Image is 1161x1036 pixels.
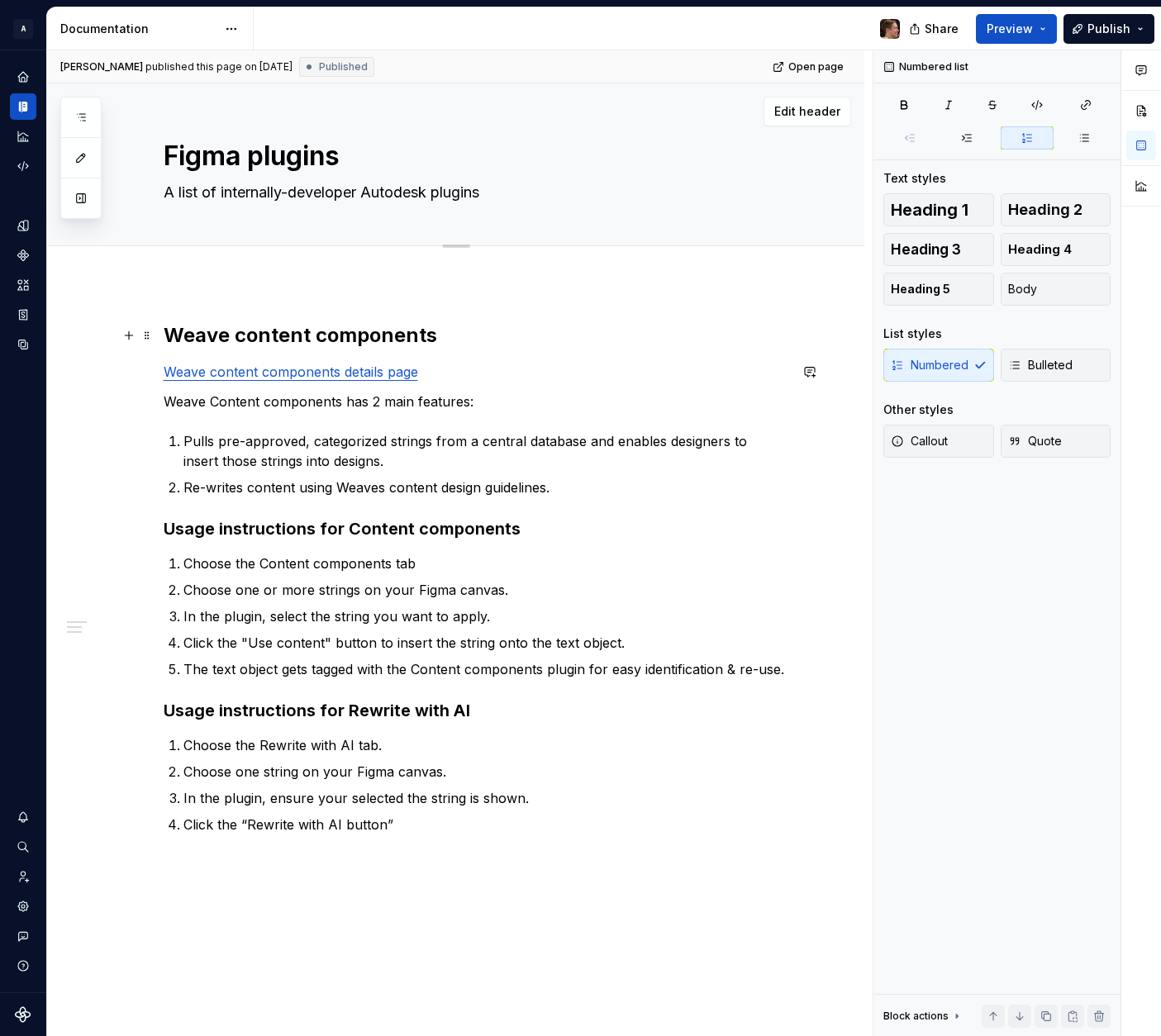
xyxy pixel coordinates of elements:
p: Choose one or more strings on your Figma canvas. [183,580,788,600]
a: Documentation [10,93,36,120]
a: Open page [768,55,851,78]
button: Share [901,14,969,44]
p: Pulls pre-approved, categorized strings from a central database and enables designers to insert t... [183,431,788,471]
div: A [13,19,33,39]
div: Block actions [883,1005,964,1028]
a: Assets [10,272,36,298]
textarea: Figma plugins [160,136,785,176]
span: Heading 3 [891,241,961,258]
button: Heading 4 [1001,233,1111,266]
button: Bulleted [1001,349,1111,382]
div: Documentation [60,21,216,37]
strong: Usage instructions for Content components [164,519,521,539]
div: Other styles [883,402,954,418]
p: Choose the Rewrite with AI tab. [183,735,788,755]
button: Contact support [10,923,36,949]
button: Body [1001,273,1111,306]
span: Heading 1 [891,202,968,218]
a: Code automation [10,153,36,179]
a: Invite team [10,863,36,890]
span: Body [1008,281,1037,297]
img: Alexis Morin [880,19,900,39]
p: In the plugin, ensure your selected the string is shown. [183,788,788,808]
span: Preview [987,21,1033,37]
h2: Weave content components [164,322,788,349]
span: Edit header [774,103,840,120]
span: Callout [891,433,948,449]
p: Weave Content components has 2 main features: [164,392,788,411]
span: Publish [1087,21,1130,37]
button: A [3,11,43,46]
a: Analytics [10,123,36,150]
button: Heading 1 [883,193,994,226]
span: Published [319,60,368,74]
p: In the plugin, select the string you want to apply. [183,606,788,626]
strong: Usage instructions for Rewrite with AI [164,701,470,720]
a: Weave content components details page [164,364,418,380]
a: Home [10,64,36,90]
a: Design tokens [10,212,36,239]
p: The text object gets tagged with the Content components plugin for easy identification & re-use. [183,659,788,679]
a: Storybook stories [10,302,36,328]
a: Components [10,242,36,269]
button: Edit header [764,97,851,126]
span: Heading 4 [1008,241,1072,258]
button: Callout [883,425,994,458]
p: Choose one string on your Figma canvas. [183,762,788,782]
span: Share [925,21,959,37]
button: Preview [976,14,1057,44]
span: Bulleted [1008,357,1073,373]
button: Heading 3 [883,233,994,266]
p: Click the "Use content" button to insert the string onto the text object. [183,633,788,653]
button: Heading 5 [883,273,994,306]
div: published this page on [DATE] [145,60,293,74]
p: Choose the Content components tab [183,554,788,573]
textarea: A list of internally-developer Autodesk plugins [160,179,785,206]
span: Open page [788,60,844,74]
svg: Supernova Logo [15,1006,31,1023]
div: Text styles [883,170,946,187]
button: Heading 2 [1001,193,1111,226]
button: Publish [1063,14,1154,44]
button: Notifications [10,804,36,830]
p: Click the “Rewrite with AI button” [183,815,788,834]
div: Block actions [883,1010,949,1023]
span: Heading 5 [891,281,950,297]
span: Heading 2 [1008,202,1082,218]
button: Quote [1001,425,1111,458]
a: Settings [10,893,36,920]
a: Data sources [10,331,36,358]
span: Quote [1008,433,1062,449]
p: Re-writes content using Weaves content design guidelines. [183,478,788,497]
span: [PERSON_NAME] [60,60,143,74]
div: List styles [883,326,942,342]
button: Search ⌘K [10,834,36,860]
